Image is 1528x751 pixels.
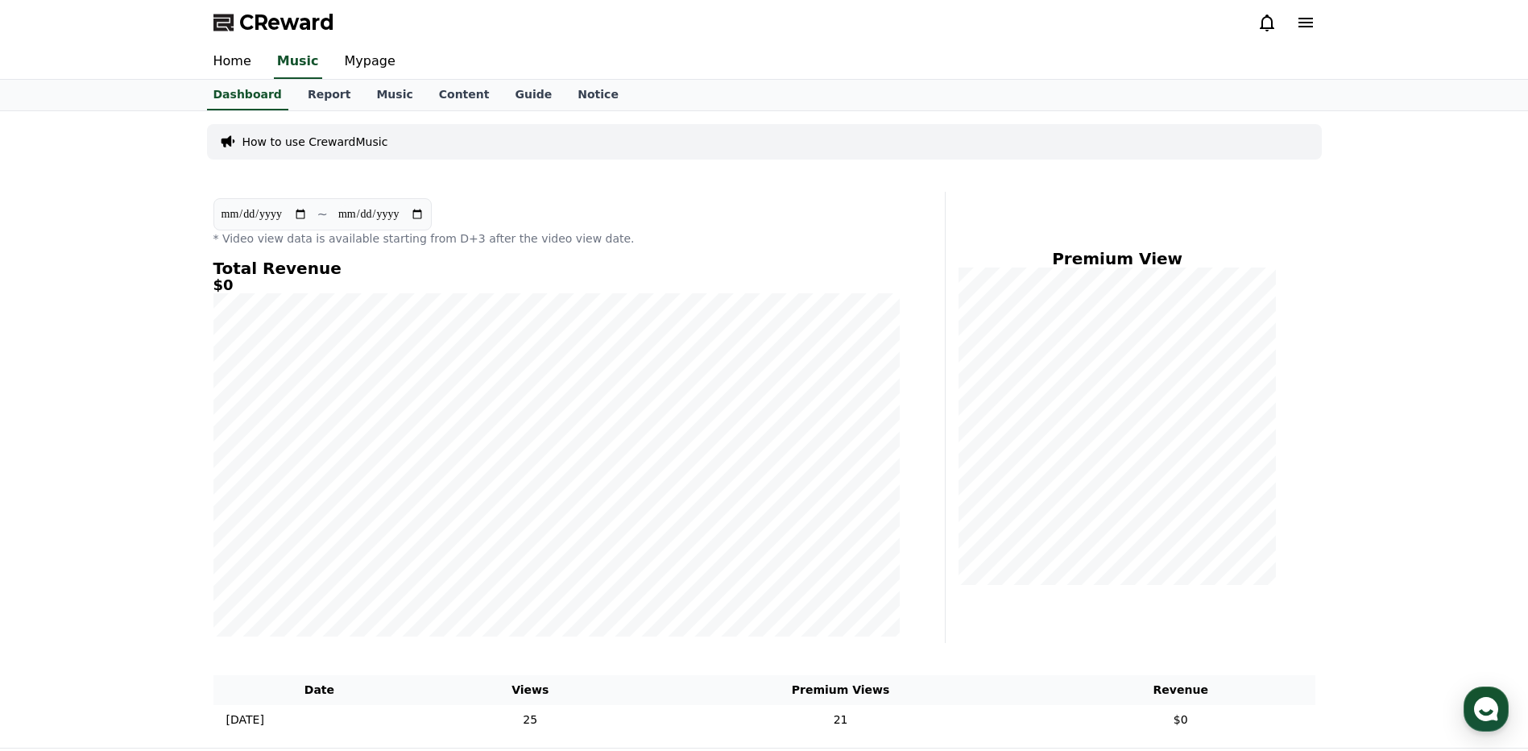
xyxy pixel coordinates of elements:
td: $0 [1046,705,1315,735]
th: Views [425,675,635,705]
a: Mypage [332,45,408,79]
p: * Video view data is available starting from D+3 after the video view date. [213,230,900,247]
p: ~ [317,205,328,224]
a: CReward [213,10,334,35]
td: 21 [635,705,1046,735]
a: Guide [502,80,565,110]
p: [DATE] [226,712,264,728]
h5: $0 [213,277,900,293]
span: CReward [239,10,334,35]
th: Revenue [1046,675,1315,705]
a: Music [363,80,425,110]
a: Report [295,80,364,110]
a: Dashboard [207,80,288,110]
h4: Total Revenue [213,259,900,277]
a: Notice [565,80,631,110]
a: Music [274,45,322,79]
th: Premium Views [635,675,1046,705]
a: Content [426,80,503,110]
td: 25 [425,705,635,735]
a: Home [201,45,264,79]
th: Date [213,675,426,705]
h4: Premium View [959,250,1277,268]
a: How to use CrewardMusic [242,134,388,150]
